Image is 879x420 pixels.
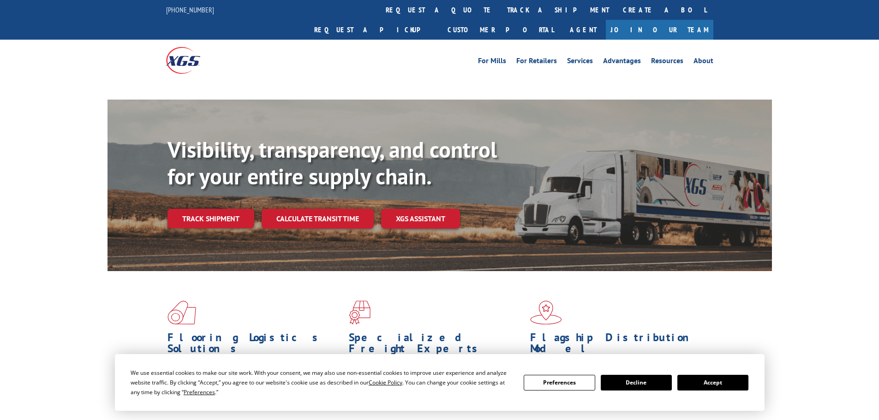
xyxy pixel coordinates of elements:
[167,209,254,228] a: Track shipment
[694,57,713,67] a: About
[677,375,748,390] button: Accept
[349,332,523,359] h1: Specialized Freight Experts
[567,57,593,67] a: Services
[561,20,606,40] a: Agent
[167,301,196,325] img: xgs-icon-total-supply-chain-intelligence-red
[131,368,513,397] div: We use essential cookies to make our site work. With your consent, we may also use non-essential ...
[381,209,460,229] a: XGS ASSISTANT
[651,57,683,67] a: Resources
[601,375,672,390] button: Decline
[603,57,641,67] a: Advantages
[184,388,215,396] span: Preferences
[349,301,371,325] img: xgs-icon-focused-on-flooring-red
[530,301,562,325] img: xgs-icon-flagship-distribution-model-red
[307,20,441,40] a: Request a pickup
[441,20,561,40] a: Customer Portal
[262,209,374,229] a: Calculate transit time
[167,135,497,190] b: Visibility, transparency, and control for your entire supply chain.
[115,354,765,411] div: Cookie Consent Prompt
[166,5,214,14] a: [PHONE_NUMBER]
[530,332,705,359] h1: Flagship Distribution Model
[369,379,402,386] span: Cookie Policy
[524,375,595,390] button: Preferences
[606,20,713,40] a: Join Our Team
[167,332,342,359] h1: Flooring Logistics Solutions
[516,57,557,67] a: For Retailers
[478,57,506,67] a: For Mills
